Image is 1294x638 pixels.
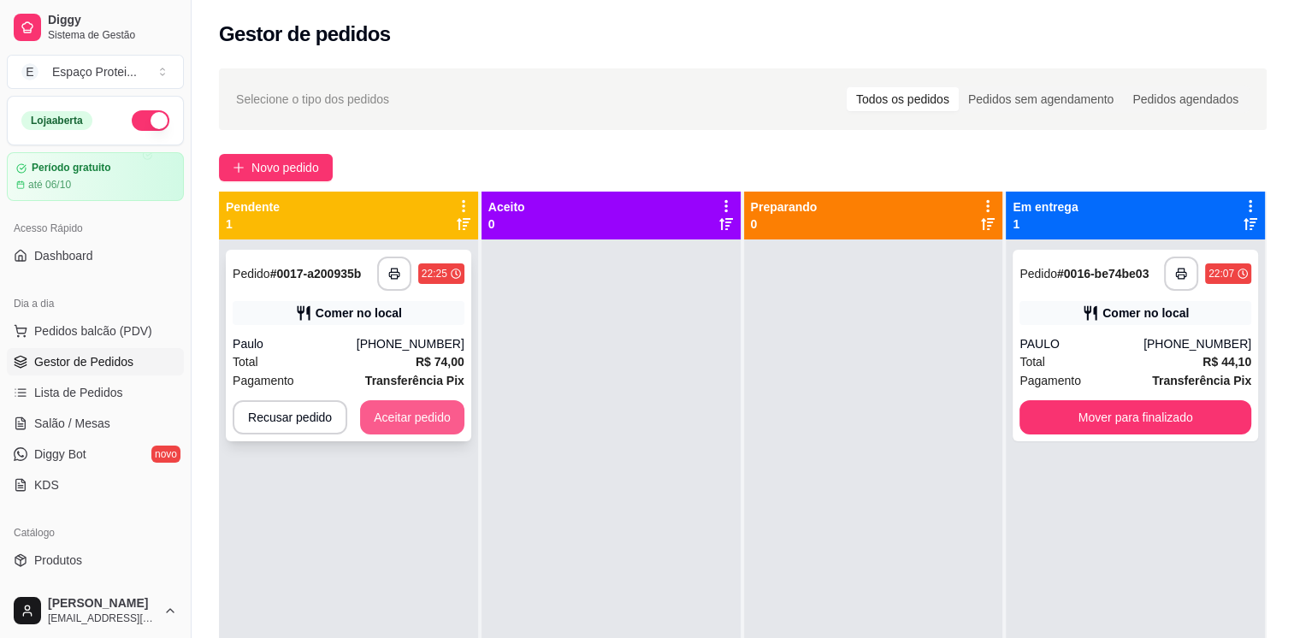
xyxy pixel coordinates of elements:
p: Aceito [488,198,525,216]
span: Selecione o tipo dos pedidos [236,90,389,109]
span: Pagamento [233,371,294,390]
a: Lista de Pedidos [7,379,184,406]
div: [PHONE_NUMBER] [357,335,464,352]
span: Novo pedido [251,158,319,177]
div: Espaço Protei ... [52,63,137,80]
span: Produtos [34,552,82,569]
span: Pedido [1019,267,1057,281]
button: Alterar Status [132,110,169,131]
button: Aceitar pedido [360,400,464,434]
a: KDS [7,471,184,499]
div: Loja aberta [21,111,92,130]
p: 1 [226,216,280,233]
p: 0 [751,216,818,233]
span: [PERSON_NAME] [48,596,157,611]
span: Pagamento [1019,371,1081,390]
strong: # 0016-be74be03 [1057,267,1149,281]
button: Pedidos balcão (PDV) [7,317,184,345]
div: Pedidos agendados [1123,87,1248,111]
span: Pedidos balcão (PDV) [34,322,152,340]
span: KDS [34,476,59,493]
span: Diggy [48,13,177,28]
span: E [21,63,38,80]
a: Complementos [7,577,184,605]
strong: R$ 74,00 [416,355,464,369]
button: Novo pedido [219,154,333,181]
span: Lista de Pedidos [34,384,123,401]
span: Diggy Bot [34,446,86,463]
button: [PERSON_NAME][EMAIL_ADDRESS][DOMAIN_NAME] [7,590,184,631]
div: Paulo [233,335,357,352]
p: Preparando [751,198,818,216]
h2: Gestor de pedidos [219,21,391,48]
a: Salão / Mesas [7,410,184,437]
a: Gestor de Pedidos [7,348,184,375]
a: Período gratuitoaté 06/10 [7,152,184,201]
span: Dashboard [34,247,93,264]
strong: # 0017-a200935b [270,267,362,281]
a: Dashboard [7,242,184,269]
span: Complementos [34,582,115,600]
span: Pedido [233,267,270,281]
p: Pendente [226,198,280,216]
div: Acesso Rápido [7,215,184,242]
p: 1 [1013,216,1078,233]
div: Dia a dia [7,290,184,317]
strong: Transferência Pix [365,374,464,387]
div: 22:25 [422,267,447,281]
p: Em entrega [1013,198,1078,216]
strong: R$ 44,10 [1202,355,1251,369]
div: 22:07 [1208,267,1234,281]
article: Período gratuito [32,162,111,174]
a: Diggy Botnovo [7,440,184,468]
article: até 06/10 [28,178,71,192]
a: Produtos [7,546,184,574]
div: Comer no local [316,304,402,322]
strong: Transferência Pix [1152,374,1251,387]
div: Todos os pedidos [847,87,959,111]
span: Gestor de Pedidos [34,353,133,370]
div: [PHONE_NUMBER] [1143,335,1251,352]
button: Mover para finalizado [1019,400,1251,434]
div: PAULO [1019,335,1143,352]
span: Total [1019,352,1045,371]
div: Comer no local [1102,304,1189,322]
button: Select a team [7,55,184,89]
span: Salão / Mesas [34,415,110,432]
span: plus [233,162,245,174]
span: Sistema de Gestão [48,28,177,42]
button: Recusar pedido [233,400,347,434]
span: [EMAIL_ADDRESS][DOMAIN_NAME] [48,611,157,625]
div: Catálogo [7,519,184,546]
a: DiggySistema de Gestão [7,7,184,48]
p: 0 [488,216,525,233]
span: Total [233,352,258,371]
div: Pedidos sem agendamento [959,87,1123,111]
